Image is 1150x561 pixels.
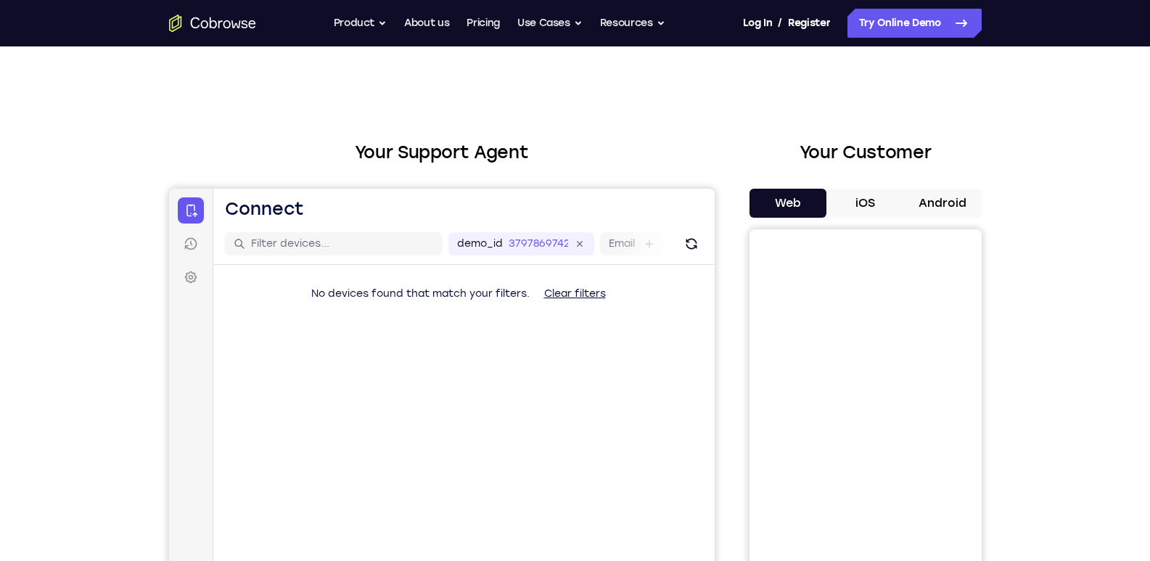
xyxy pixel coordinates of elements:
button: Use Cases [517,9,583,38]
a: Go to the home page [169,15,256,32]
button: Resources [600,9,665,38]
h2: Your Support Agent [169,139,715,165]
h2: Your Customer [749,139,982,165]
button: iOS [826,189,904,218]
a: Pricing [467,9,500,38]
button: Product [334,9,387,38]
button: Android [904,189,982,218]
button: 6-digit code [251,437,339,466]
a: Try Online Demo [847,9,982,38]
span: No devices found that match your filters. [142,99,361,111]
span: / [778,15,782,32]
button: Clear filters [364,91,448,120]
a: Register [788,9,830,38]
button: Web [749,189,827,218]
a: Log In [743,9,772,38]
a: About us [404,9,449,38]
